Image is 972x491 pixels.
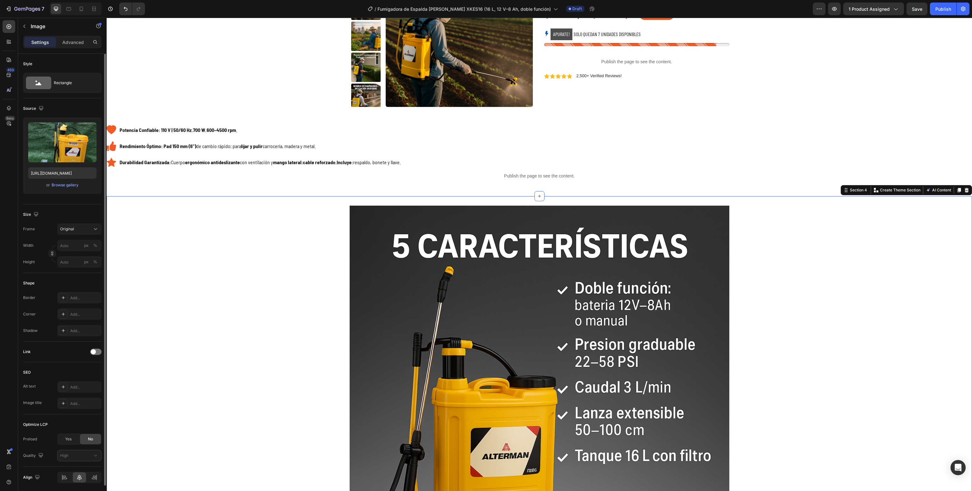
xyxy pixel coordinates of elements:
span: Yes [65,436,72,442]
img: preview-image [28,122,97,162]
button: 1 product assigned [843,3,904,15]
button: px [91,242,99,249]
div: Optimize LCP [23,422,48,427]
div: Add... [70,295,100,301]
span: No [88,436,93,442]
div: Source [23,104,45,113]
div: px [84,243,89,248]
div: Corner [23,311,36,317]
button: Original [57,223,102,235]
div: % [93,243,97,248]
label: Frame [23,226,35,232]
div: Style [23,61,32,67]
div: px [84,259,89,265]
div: Open Intercom Messenger [950,460,966,475]
strong: ergonómico antideslizante [78,141,133,147]
div: Section 4 [742,170,762,175]
strong: Incluye: [230,141,246,147]
div: Undo/Redo [119,3,145,15]
div: Preload [23,436,37,442]
button: px [91,258,99,266]
span: Fumigadora de Espalda [PERSON_NAME] XKES16 (16 L, 12 V–8 Ah, doble función) [377,6,551,12]
strong: 110 V | 50/60 Hz [54,109,85,115]
div: Shape [23,280,34,286]
div: Beta [5,116,15,121]
p: , , . [13,108,294,117]
strong: lijar y pulir [134,125,156,131]
p: de cambio rápido; para carrocería, madera y metal. [13,124,294,133]
span: Save [912,6,922,12]
div: Alt text [23,383,36,389]
span: / [375,6,376,12]
div: Add... [70,401,100,407]
div: Size [23,210,40,219]
p: Advanced [62,39,84,46]
strong: Rendimiento Óptimo: [13,125,56,131]
input: px% [57,256,102,268]
strong: mango lateral [166,141,195,147]
label: Height [23,259,35,265]
button: Publish [930,3,956,15]
div: Border [23,295,35,301]
div: Publish [935,6,951,12]
button: % [83,242,90,249]
div: 450 [6,67,15,72]
div: SEO [23,370,31,375]
p: Publish the page to see the content. [438,41,623,47]
input: px% [57,240,102,251]
strong: 700 W [86,109,99,115]
p: Create Theme Section [773,170,814,175]
div: Add... [70,384,100,390]
label: Width [23,243,34,248]
div: Image title [23,400,42,406]
div: Link [23,349,31,355]
p: 7 [41,5,44,13]
button: % [83,258,90,266]
button: 7 [3,3,47,15]
p: 2,500+ Verified Reviews! [470,56,515,61]
div: % [93,259,97,265]
button: AI Content [818,169,846,176]
div: Align [23,473,41,482]
div: Rectangle [54,76,92,90]
p: Cuerpo con ventilación y ; . respaldo, bonete y llave. [13,140,294,149]
p: Image [31,22,84,30]
button: Save [907,3,927,15]
span: or [46,181,50,189]
span: Original [60,226,74,232]
span: Draft [572,6,582,12]
div: Quality [23,451,45,460]
button: Browse gallery [51,182,79,188]
div: Add... [70,312,100,317]
div: Browse gallery [52,182,78,188]
div: Add... [70,328,100,334]
div: Shadow [23,328,38,333]
strong: 600–4500 rpm [100,109,129,115]
iframe: Design area [107,18,972,491]
p: Settings [31,39,49,46]
input: https://example.com/image.jpg [28,167,97,179]
strong: cable reforzado [196,141,229,147]
strong: Pad 150 mm (6") [57,125,90,131]
span: 1 product assigned [849,6,890,12]
strong: Durabilidad Garantizada: [13,141,64,147]
strong: Potencia Confiable: [13,109,53,115]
